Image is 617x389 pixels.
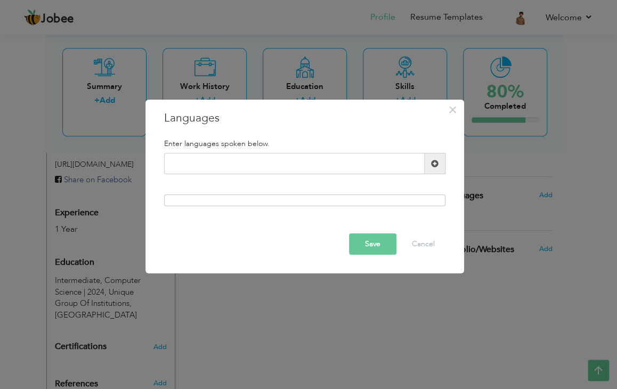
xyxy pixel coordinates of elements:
[349,233,396,255] button: Save
[164,140,445,148] h5: Enter languages spoken below.
[401,233,445,255] button: Cancel
[164,110,445,126] h3: Languages
[444,101,461,118] button: Close
[448,100,457,119] span: ×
